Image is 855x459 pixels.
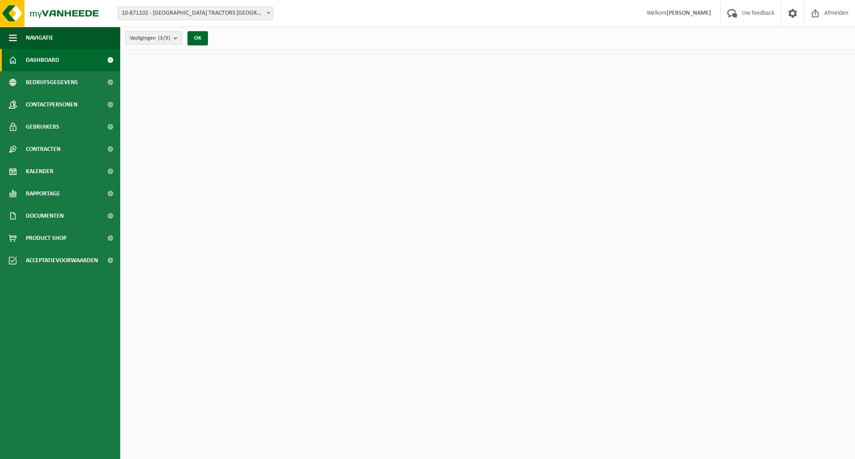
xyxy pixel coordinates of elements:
span: Contracten [26,138,61,160]
button: OK [187,31,208,45]
span: Gebruikers [26,116,59,138]
count: (3/3) [158,35,170,41]
span: 10-871102 - TERBERG TRACTORS BELGIUM - DESTELDONK [118,7,273,20]
span: Vestigingen [130,32,170,45]
span: Product Shop [26,227,66,249]
span: Navigatie [26,27,53,49]
strong: [PERSON_NAME] [667,10,711,16]
span: Kalender [26,160,53,183]
span: Acceptatievoorwaarden [26,249,98,272]
span: Rapportage [26,183,60,205]
span: Bedrijfsgegevens [26,71,78,93]
span: Documenten [26,205,64,227]
button: Vestigingen(3/3) [125,31,182,45]
span: Contactpersonen [26,93,77,116]
span: 10-871102 - TERBERG TRACTORS BELGIUM - DESTELDONK [118,7,273,20]
span: Dashboard [26,49,59,71]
